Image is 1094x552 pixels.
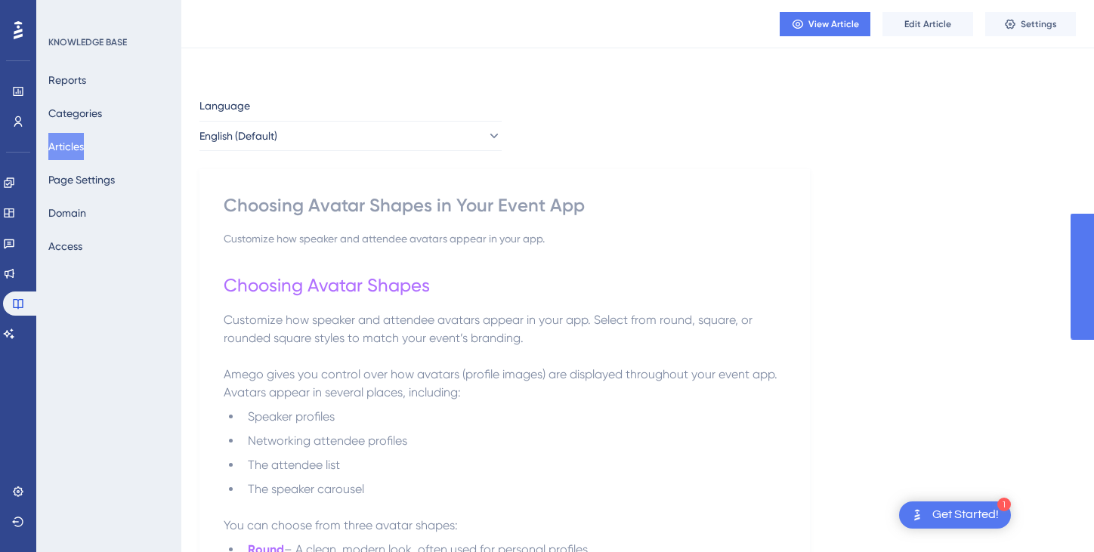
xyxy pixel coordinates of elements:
[780,12,870,36] button: View Article
[997,498,1011,511] div: 1
[199,127,277,145] span: English (Default)
[224,313,756,345] span: Customize how speaker and attendee avatars appear in your app. Select from round, square, or roun...
[199,97,250,115] span: Language
[808,18,859,30] span: View Article
[48,233,82,260] button: Access
[224,518,458,532] span: You can choose from three avatar shapes:
[248,458,340,472] span: The attendee list
[224,230,786,248] div: Customize how speaker and attendee avatars appear in your app.
[224,367,780,399] span: Amego gives you control over how avatars (profile images) are displayed throughout your event app...
[908,506,926,524] img: launcher-image-alternative-text
[899,501,1011,529] div: Open Get Started! checklist, remaining modules: 1
[48,100,102,127] button: Categories
[48,166,115,193] button: Page Settings
[48,66,86,94] button: Reports
[1021,18,1057,30] span: Settings
[248,433,407,448] span: Networking attendee profiles
[985,12,1076,36] button: Settings
[48,133,84,160] button: Articles
[904,18,951,30] span: Edit Article
[248,409,335,424] span: Speaker profiles
[1031,492,1076,538] iframe: UserGuiding AI Assistant Launcher
[932,507,999,523] div: Get Started!
[224,275,430,296] span: Choosing Avatar Shapes
[882,12,973,36] button: Edit Article
[48,36,127,48] div: KNOWLEDGE BASE
[224,193,786,217] div: Choosing Avatar Shapes in Your Event App
[199,121,502,151] button: English (Default)
[48,199,86,227] button: Domain
[248,482,364,496] span: The speaker carousel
